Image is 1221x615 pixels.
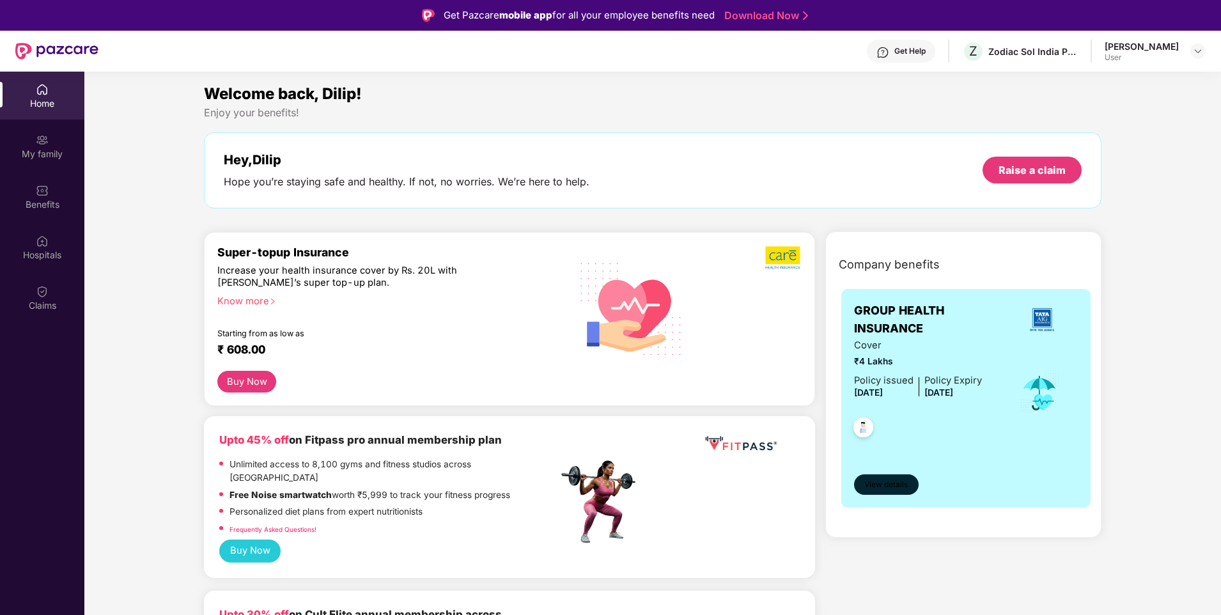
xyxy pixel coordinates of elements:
[229,458,558,485] p: Unlimited access to 8,100 gyms and fitness studios across [GEOGRAPHIC_DATA]
[15,43,98,59] img: New Pazcare Logo
[224,152,589,167] div: Hey, Dilip
[217,371,276,393] button: Buy Now
[999,163,1066,177] div: Raise a claim
[848,414,879,445] img: svg+xml;base64,PHN2ZyB4bWxucz0iaHR0cDovL3d3dy53My5vcmcvMjAwMC9zdmciIHdpZHRoPSI0OC45NDMiIGhlaWdodD...
[969,43,977,59] span: Z
[1105,52,1179,63] div: User
[724,9,804,22] a: Download Now
[854,338,982,353] span: Cover
[217,329,504,338] div: Starting from as low as
[864,479,908,491] span: View details
[36,83,49,96] img: svg+xml;base64,PHN2ZyBpZD0iSG9tZSIgeG1sbnM9Imh0dHA6Ly93d3cudzMub3JnLzIwMDAvc3ZnIiB3aWR0aD0iMjAiIG...
[1105,40,1179,52] div: [PERSON_NAME]
[703,432,779,455] img: fppp.png
[854,355,982,369] span: ₹4 Lakhs
[1025,302,1059,337] img: insurerLogo
[444,8,715,23] div: Get Pazcare for all your employee benefits need
[36,134,49,146] img: svg+xml;base64,PHN2ZyB3aWR0aD0iMjAiIGhlaWdodD0iMjAiIHZpZXdCb3g9IjAgMCAyMCAyMCIgZmlsbD0ibm9uZSIgeG...
[219,433,502,446] b: on Fitpass pro annual membership plan
[219,433,289,446] b: Upto 45% off
[204,106,1101,120] div: Enjoy your benefits!
[803,9,808,22] img: Stroke
[924,373,982,388] div: Policy Expiry
[217,245,558,259] div: Super-topup Insurance
[894,46,926,56] div: Get Help
[1019,372,1061,414] img: icon
[36,285,49,298] img: svg+xml;base64,PHN2ZyBpZD0iQ2xhaW0iIHhtbG5zPSJodHRwOi8vd3d3LnczLm9yZy8yMDAwL3N2ZyIgd2lkdGg9IjIwIi...
[854,302,1006,338] span: GROUP HEALTH INSURANCE
[224,175,589,189] div: Hope you’re staying safe and healthy. If not, no worries. We’re here to help.
[499,9,552,21] strong: mobile app
[924,387,953,398] span: [DATE]
[854,474,919,495] button: View details
[557,457,647,547] img: fpp.png
[217,295,550,304] div: Know more
[229,505,423,519] p: Personalized diet plans from expert nutritionists
[1193,46,1203,56] img: svg+xml;base64,PHN2ZyBpZD0iRHJvcGRvd24tMzJ4MzIiIHhtbG5zPSJodHRwOi8vd3d3LnczLm9yZy8yMDAwL3N2ZyIgd2...
[217,343,545,358] div: ₹ 608.00
[876,46,889,59] img: svg+xml;base64,PHN2ZyBpZD0iSGVscC0zMngzMiIgeG1sbnM9Imh0dHA6Ly93d3cudzMub3JnLzIwMDAvc3ZnIiB3aWR0aD...
[269,298,276,305] span: right
[217,265,503,290] div: Increase your health insurance cover by Rs. 20L with [PERSON_NAME]’s super top-up plan.
[839,256,940,274] span: Company benefits
[854,373,914,388] div: Policy issued
[229,488,510,502] p: worth ₹5,999 to track your fitness progress
[422,9,435,22] img: Logo
[765,245,802,270] img: b5dec4f62d2307b9de63beb79f102df3.png
[204,84,362,103] span: Welcome back, Dilip!
[988,45,1078,58] div: Zodiac Sol India Private Limited
[854,387,883,398] span: [DATE]
[36,184,49,197] img: svg+xml;base64,PHN2ZyBpZD0iQmVuZWZpdHMiIHhtbG5zPSJodHRwOi8vd3d3LnczLm9yZy8yMDAwL3N2ZyIgd2lkdGg9Ij...
[229,490,332,500] strong: Free Noise smartwatch
[219,540,281,563] button: Buy Now
[570,246,692,370] img: svg+xml;base64,PHN2ZyB4bWxucz0iaHR0cDovL3d3dy53My5vcmcvMjAwMC9zdmciIHhtbG5zOnhsaW5rPSJodHRwOi8vd3...
[36,235,49,247] img: svg+xml;base64,PHN2ZyBpZD0iSG9zcGl0YWxzIiB4bWxucz0iaHR0cDovL3d3dy53My5vcmcvMjAwMC9zdmciIHdpZHRoPS...
[229,525,316,533] a: Frequently Asked Questions!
